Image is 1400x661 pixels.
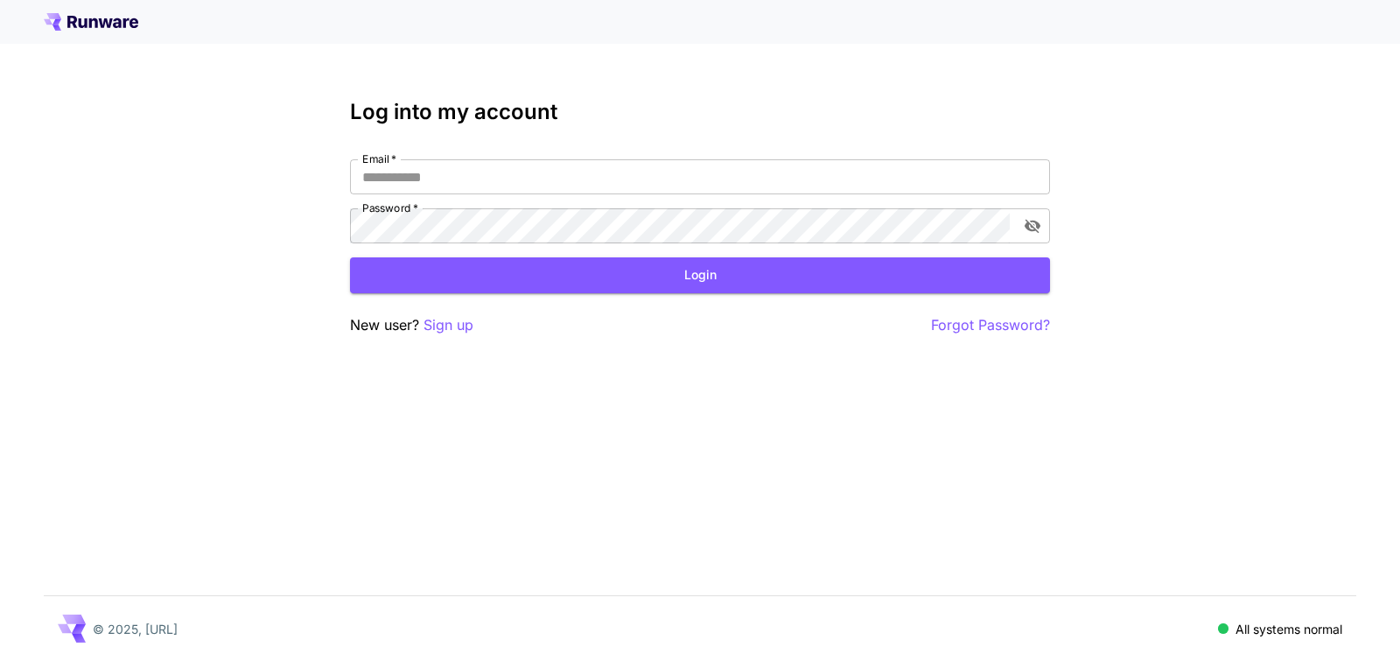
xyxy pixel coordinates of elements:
button: Forgot Password? [931,314,1050,336]
label: Password [362,200,418,215]
h3: Log into my account [350,100,1050,124]
button: Login [350,257,1050,293]
p: New user? [350,314,473,336]
button: Sign up [423,314,473,336]
label: Email [362,151,396,166]
p: © 2025, [URL] [93,620,178,638]
p: All systems normal [1235,620,1342,638]
button: toggle password visibility [1017,210,1048,242]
